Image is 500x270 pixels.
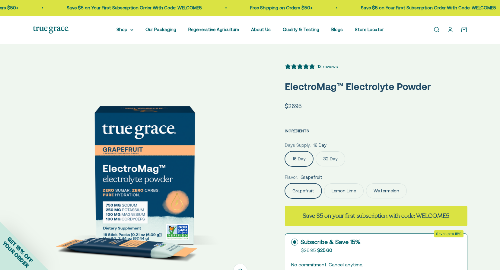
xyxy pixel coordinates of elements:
[355,27,384,32] a: Store Locator
[285,127,309,134] button: INGREDIENTS
[313,142,326,149] span: 16 Day
[116,26,133,33] summary: Shop
[301,174,322,181] span: Grapefruit
[303,212,449,220] strong: Save $5 on your first subscription with code: WELCOME5
[285,142,311,149] legend: Days Supply:
[285,79,467,94] p: ElectroMag™ Electrolyte Powder
[317,63,338,70] div: 13 reviews
[39,4,174,11] p: Save $5 on Your First Subscription Order With Code: WELCOME5
[188,27,239,32] a: Regenerative Agriculture
[145,27,176,32] a: Our Packaging
[333,4,468,11] p: Save $5 on Your First Subscription Order With Code: WELCOME5
[251,27,271,32] a: About Us
[222,5,285,10] a: Free Shipping on Orders $50+
[1,240,30,269] span: YOUR ORDER
[285,63,338,70] button: 5 stars, 13 ratings
[285,174,298,181] legend: Flavor:
[331,27,343,32] a: Blogs
[285,129,309,133] span: INGREDIENTS
[6,236,34,264] span: GET 15% OFF
[285,101,302,111] sale-price: $26.95
[283,27,319,32] a: Quality & Testing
